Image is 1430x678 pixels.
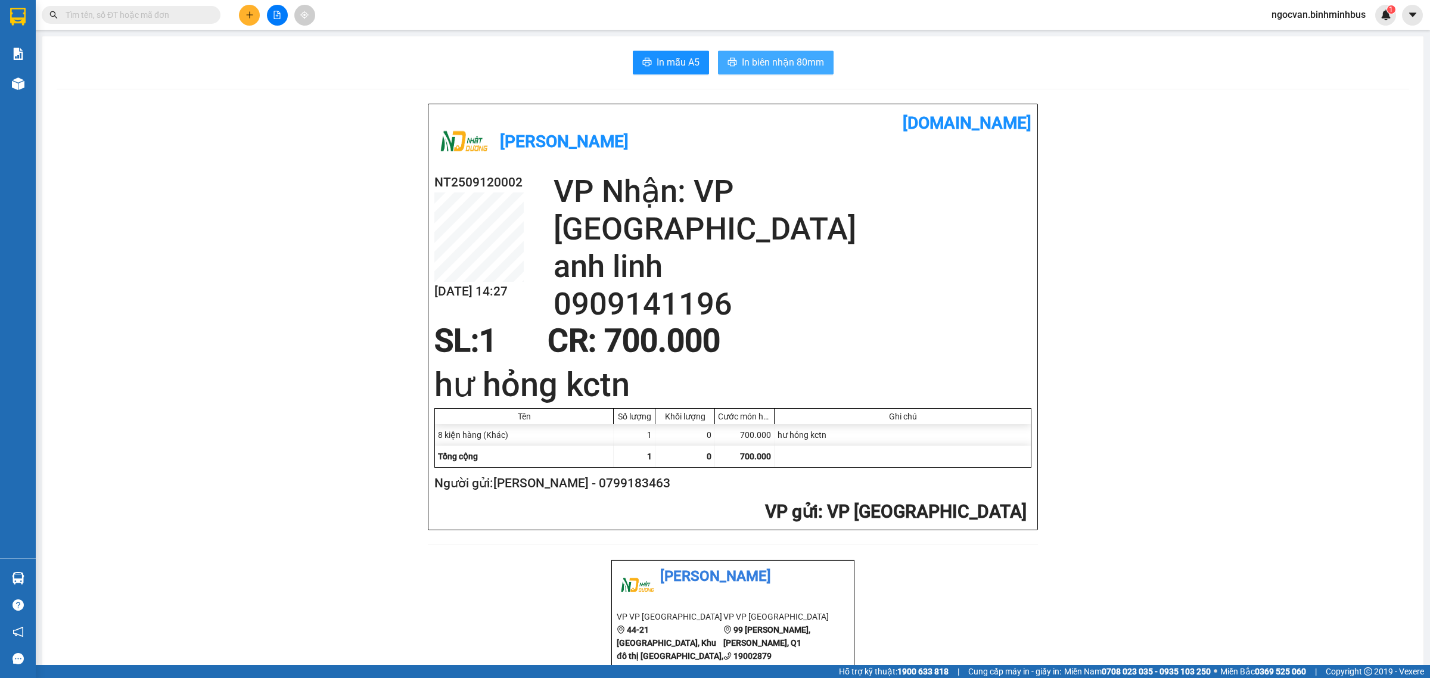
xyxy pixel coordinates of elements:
strong: 0708 023 035 - 0935 103 250 [1102,667,1211,676]
span: aim [300,11,309,19]
span: printer [728,57,737,69]
span: 1 [1389,5,1393,14]
span: message [13,653,24,664]
h2: NT2509120002 [434,173,524,192]
span: question-circle [13,599,24,611]
div: Cước món hàng [718,412,771,421]
div: Khối lượng [658,412,711,421]
span: Miền Bắc [1220,665,1306,678]
span: ngocvan.binhminhbus [1262,7,1375,22]
strong: 1900 633 818 [897,667,949,676]
button: plus [239,5,260,26]
h1: hư hỏng kctn [434,362,1031,408]
span: | [958,665,959,678]
img: warehouse-icon [12,572,24,584]
span: file-add [273,11,281,19]
div: hư hỏng kctn [775,424,1031,446]
img: logo.jpg [617,565,658,607]
span: copyright [1364,667,1372,676]
span: 700.000 [740,452,771,461]
b: [DOMAIN_NAME] [903,113,1031,133]
div: 1 [614,424,655,446]
span: plus [245,11,254,19]
span: phone [723,652,732,660]
h2: 0909141196 [554,285,1031,323]
div: 700.000 [715,424,775,446]
span: printer [642,57,652,69]
span: ⚪️ [1214,669,1217,674]
sup: 1 [1387,5,1395,14]
span: VP gửi [765,501,818,522]
button: printerIn biên nhận 80mm [718,51,834,74]
h2: anh linh [554,248,1031,285]
img: warehouse-icon [12,77,24,90]
div: 8 kiện hàng (Khác) [435,424,614,446]
img: solution-icon [12,48,24,60]
button: file-add [267,5,288,26]
span: Tổng cộng [438,452,478,461]
button: caret-down [1402,5,1423,26]
b: [PERSON_NAME] [500,132,629,151]
li: VP VP [GEOGRAPHIC_DATA] [617,610,723,623]
span: Cung cấp máy in - giấy in: [968,665,1061,678]
div: 0 [655,424,715,446]
div: Tên [438,412,610,421]
li: VP VP [GEOGRAPHIC_DATA] [723,610,830,623]
span: search [49,11,58,19]
span: In biên nhận 80mm [742,55,824,70]
span: environment [723,626,732,634]
span: caret-down [1407,10,1418,20]
span: notification [13,626,24,637]
div: Số lượng [617,412,652,421]
img: icon-new-feature [1381,10,1391,20]
span: 1 [647,452,652,461]
div: Ghi chú [778,412,1028,421]
span: Miền Nam [1064,665,1211,678]
strong: 0369 525 060 [1255,667,1306,676]
li: [PERSON_NAME] [617,565,849,588]
span: environment [617,626,625,634]
span: SL: [434,322,479,359]
span: Hỗ trợ kỹ thuật: [839,665,949,678]
b: 19002879 [733,651,772,661]
h2: : VP [GEOGRAPHIC_DATA] [434,500,1027,524]
button: aim [294,5,315,26]
h2: Người gửi: [PERSON_NAME] - 0799183463 [434,474,1027,493]
span: CR : 700.000 [548,322,720,359]
span: | [1315,665,1317,678]
span: 0 [707,452,711,461]
b: 99 [PERSON_NAME], [PERSON_NAME], Q1 [723,625,810,648]
h2: [DATE] 14:27 [434,282,524,301]
span: In mẫu A5 [657,55,700,70]
h2: VP Nhận: VP [GEOGRAPHIC_DATA] [554,173,1031,248]
button: printerIn mẫu A5 [633,51,709,74]
span: 1 [479,322,497,359]
img: logo-vxr [10,8,26,26]
img: logo.jpg [434,113,494,173]
input: Tìm tên, số ĐT hoặc mã đơn [66,8,206,21]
